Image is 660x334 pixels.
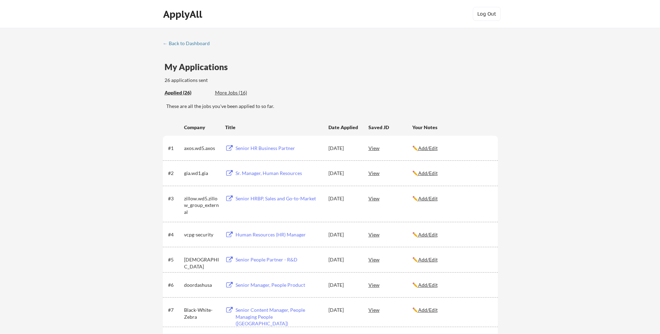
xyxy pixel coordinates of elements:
div: These are job applications we think you'd be a good fit for, but couldn't apply you to automatica... [215,89,266,97]
div: Human Resources (HR) Manager [236,231,322,238]
div: 26 applications sent [165,77,299,84]
div: [DATE] [328,170,359,177]
div: ✏️ [412,282,492,289]
div: View [368,303,412,316]
div: ApplyAll [163,8,204,20]
div: [DATE] [328,307,359,314]
div: axos.wd5.axos [184,145,219,152]
div: View [368,167,412,179]
div: These are all the jobs you've been applied to so far. [166,103,498,110]
div: zillow.wd5.zillow_group_external [184,195,219,216]
u: Add/Edit [418,282,438,288]
div: ✏️ [412,195,492,202]
div: #2 [168,170,182,177]
u: Add/Edit [418,170,438,176]
div: #5 [168,256,182,263]
u: Add/Edit [418,232,438,237]
div: Senior People Partner - R&D [236,256,322,263]
u: Add/Edit [418,257,438,262]
a: ← Back to Dashboard [163,41,215,48]
div: View [368,253,412,266]
button: Log Out [473,7,501,21]
div: #7 [168,307,182,314]
div: doordashusa [184,282,219,289]
div: [DATE] [328,195,359,202]
div: [DATE] [328,231,359,238]
div: gia.wd1.gia [184,170,219,177]
u: Add/Edit [418,145,438,151]
u: Add/Edit [418,307,438,313]
div: View [368,228,412,241]
div: #6 [168,282,182,289]
div: View [368,278,412,291]
div: Applied (26) [165,89,210,96]
div: View [368,192,412,204]
div: View [368,142,412,154]
div: ← Back to Dashboard [163,41,215,46]
div: Senior HRBP, Sales and Go-to-Market [236,195,322,202]
div: #1 [168,145,182,152]
div: ✏️ [412,231,492,238]
div: Black-White-Zebra [184,307,219,320]
div: [DATE] [328,145,359,152]
div: ✏️ [412,170,492,177]
div: #3 [168,195,182,202]
div: Senior Manager, People Product [236,282,322,289]
u: Add/Edit [418,195,438,201]
div: Company [184,124,219,131]
div: These are all the jobs you've been applied to so far. [165,89,210,97]
div: vcpg-security [184,231,219,238]
div: Senior Content Manager, People Managing People ([GEOGRAPHIC_DATA]) [236,307,322,327]
div: #4 [168,231,182,238]
div: Sr. Manager, Human Resources [236,170,322,177]
div: Your Notes [412,124,492,131]
div: Saved JD [368,121,412,133]
div: My Applications [165,63,233,71]
div: More Jobs (16) [215,89,266,96]
div: Title [225,124,322,131]
div: [DATE] [328,282,359,289]
div: Date Applied [328,124,359,131]
div: [DEMOGRAPHIC_DATA] [184,256,219,270]
div: Senior HR Business Partner [236,145,322,152]
div: ✏️ [412,307,492,314]
div: ✏️ [412,256,492,263]
div: ✏️ [412,145,492,152]
div: [DATE] [328,256,359,263]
